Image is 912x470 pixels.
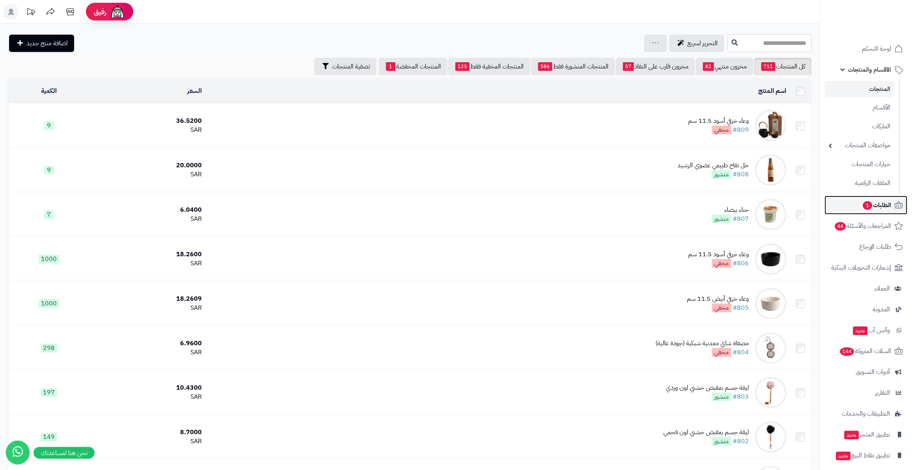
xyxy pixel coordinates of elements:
[616,58,695,75] a: مخزون قارب على النفاذ57
[687,39,718,48] span: التحرير لسريع
[39,255,59,263] span: 1000
[873,304,890,315] span: المدونة
[110,4,125,20] img: ai-face.png
[862,200,891,211] span: الطلبات
[755,154,786,186] img: خل تفاح طبيعي عضوي الرشيد
[825,156,894,173] a: خيارات المنتجات
[761,62,775,71] span: 711
[852,325,890,336] span: وآتس آب
[666,383,749,392] div: ليفة جسم بمقبض خشبي لون وردي
[875,283,890,294] span: العملاء
[379,58,447,75] a: المنتجات المخفضة1
[623,62,634,71] span: 57
[825,237,907,256] a: طلبات الإرجاع
[41,388,57,397] span: 197
[712,205,749,215] div: حناء بيضاء
[455,62,469,71] span: 125
[755,243,786,275] img: وعاء خزفي أسود 11.5 سم
[863,201,872,210] span: 1
[712,392,731,401] span: منشور
[93,392,202,402] div: SAR
[733,214,749,224] a: #807
[825,279,907,298] a: العملاء
[825,446,907,465] a: تطبيق نقاط البيعجديد
[712,215,731,223] span: منشور
[825,404,907,423] a: التطبيقات والخدمات
[39,299,59,308] span: 1000
[712,437,731,446] span: منشور
[755,288,786,319] img: وعاء خزفي أبيض 11.5 سم
[41,344,57,352] span: 298
[677,161,749,170] div: خل تفاح طبيعي عضوي الرشيد
[93,126,202,135] div: SAR
[825,99,894,116] a: الأقسام
[825,196,907,215] a: الطلبات1
[758,86,786,96] a: اسم المنتج
[538,62,552,71] span: 586
[9,35,74,52] a: اضافة منتج جديد
[93,303,202,313] div: SAR
[93,294,202,303] div: 18.2609
[44,210,54,219] span: 7
[44,121,54,130] span: 9
[733,125,749,135] a: #809
[93,259,202,268] div: SAR
[733,259,749,268] a: #806
[825,383,907,402] a: التقارير
[41,433,57,441] span: 149
[856,366,890,377] span: أدوات التسويق
[712,259,731,268] span: مخفي
[825,363,907,381] a: أدوات التسويق
[21,4,41,22] a: تحديثات المنصة
[26,39,68,48] span: اضافة منتج جديد
[712,170,731,179] span: منشور
[41,86,57,96] a: الكمية
[859,241,891,252] span: طلبات الإرجاع
[93,348,202,357] div: SAR
[755,199,786,230] img: حناء بيضاء
[669,35,724,52] a: التحرير لسريع
[93,170,202,179] div: SAR
[187,86,202,96] a: السعر
[842,408,890,419] span: التطبيقات والخدمات
[93,437,202,446] div: SAR
[755,377,786,408] img: ليفة جسم بمقبض خشبي لون وردي
[862,43,891,54] span: لوحة التحكم
[712,303,731,312] span: مخفي
[836,451,851,460] span: جديد
[755,110,786,141] img: وعاء خزفي أسود 11.5 سم
[93,250,202,259] div: 18.2600
[94,7,106,17] span: رفيق
[688,117,749,126] div: وعاء خزفي أسود 11.5 سم
[755,332,786,364] img: مصفاة شاي معدنية شبكية (جودة عالية)
[825,175,894,192] a: الملفات الرقمية
[755,421,786,453] img: ليفة جسم بمقبض خشبي لون فحمي
[853,326,867,335] span: جديد
[839,346,891,357] span: السلات المتروكة
[875,387,890,398] span: التقارير
[733,170,749,179] a: #808
[843,429,890,440] span: تطبيق المتجر
[703,62,714,71] span: 82
[531,58,615,75] a: المنتجات المنشورة فقط586
[825,300,907,319] a: المدونة
[314,58,376,75] button: تصفية المنتجات
[733,437,749,446] a: #802
[688,250,749,259] div: وعاء خزفي أسود 11.5 سم
[825,425,907,444] a: تطبيق المتجرجديد
[825,216,907,235] a: المراجعات والأسئلة44
[844,431,859,439] span: جديد
[840,347,854,356] span: 144
[733,348,749,357] a: #804
[825,137,894,154] a: مواصفات المنتجات
[696,58,753,75] a: مخزون منتهي82
[687,294,749,303] div: وعاء خزفي أبيض 11.5 سم
[93,161,202,170] div: 20.0000
[712,348,731,357] span: مخفي
[733,303,749,313] a: #805
[825,118,894,135] a: الماركات
[93,428,202,437] div: 8.7000
[858,21,905,37] img: logo-2.png
[93,205,202,215] div: 6.0400
[835,222,846,231] span: 44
